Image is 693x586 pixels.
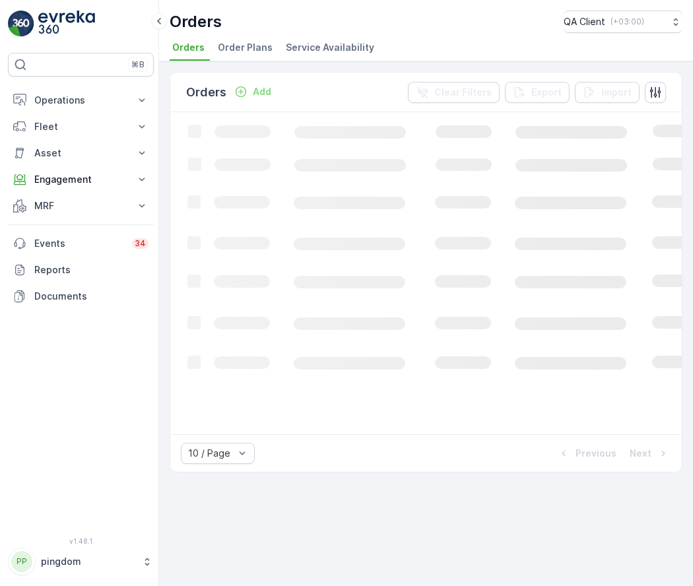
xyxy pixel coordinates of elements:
a: Documents [8,283,154,309]
p: Export [531,86,562,99]
p: Add [253,85,271,98]
button: PPpingdom [8,548,154,575]
p: Orders [170,11,222,32]
p: Fleet [34,120,127,133]
button: Next [628,445,671,461]
p: Clear Filters [434,86,492,99]
p: QA Client [564,15,605,28]
button: MRF [8,193,154,219]
span: v 1.48.1 [8,537,154,545]
p: Import [601,86,632,99]
p: MRF [34,199,127,212]
p: Next [630,447,651,460]
img: logo [8,11,34,37]
p: Orders [186,83,226,102]
p: Reports [34,263,148,277]
p: Previous [576,447,616,460]
p: Events [34,237,124,250]
p: pingdom [41,555,135,568]
p: 34 [135,238,146,249]
p: ⌘B [131,59,145,70]
a: Reports [8,257,154,283]
a: Events34 [8,230,154,257]
button: Export [505,82,570,103]
div: PP [11,551,32,572]
p: Asset [34,146,127,160]
span: Service Availability [286,41,374,54]
button: Fleet [8,114,154,140]
p: Operations [34,94,127,107]
button: QA Client(+03:00) [564,11,682,33]
button: Operations [8,87,154,114]
p: Documents [34,290,148,303]
span: Order Plans [218,41,273,54]
button: Engagement [8,166,154,193]
p: ( +03:00 ) [610,16,644,27]
p: Engagement [34,173,127,186]
button: Add [229,84,277,100]
button: Previous [556,445,618,461]
span: Orders [172,41,205,54]
button: Clear Filters [408,82,500,103]
button: Import [575,82,640,103]
button: Asset [8,140,154,166]
img: logo_light-DOdMpM7g.png [38,11,95,37]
